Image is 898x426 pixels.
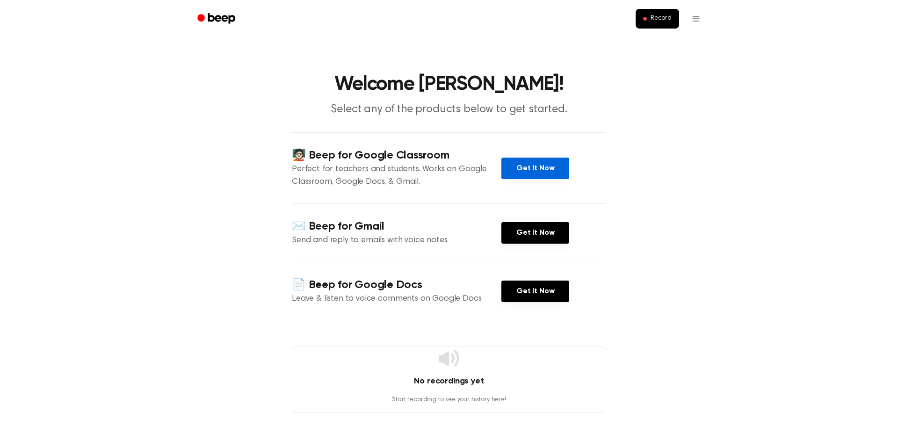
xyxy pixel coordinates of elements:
[685,7,707,30] button: Open menu
[292,293,501,305] p: Leave & listen to voice comments on Google Docs
[292,234,501,247] p: Send and reply to emails with voice notes
[269,102,629,117] p: Select any of the products below to get started.
[651,14,672,23] span: Record
[191,10,244,28] a: Beep
[292,375,606,388] h4: No recordings yet
[292,163,501,188] p: Perfect for teachers and students. Works on Google Classroom, Google Docs, & Gmail.
[292,148,501,163] h4: 🧑🏻‍🏫 Beep for Google Classroom
[501,222,569,244] a: Get It Now
[292,395,606,405] p: Start recording to see your history here!
[292,277,501,293] h4: 📄 Beep for Google Docs
[501,281,569,302] a: Get It Now
[636,9,679,29] button: Record
[210,75,688,94] h1: Welcome [PERSON_NAME]!
[501,158,569,179] a: Get It Now
[292,219,501,234] h4: ✉️ Beep for Gmail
